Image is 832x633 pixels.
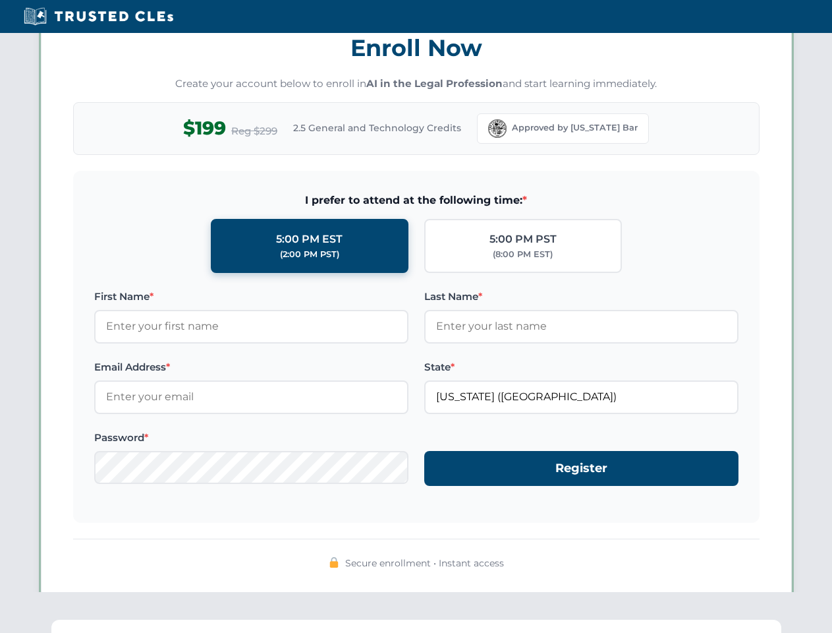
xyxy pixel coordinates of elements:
[231,123,277,139] span: Reg $299
[94,192,738,209] span: I prefer to attend at the following time:
[94,289,408,305] label: First Name
[73,27,760,69] h3: Enroll Now
[424,289,738,305] label: Last Name
[424,451,738,486] button: Register
[293,121,461,135] span: 2.5 General and Technology Credits
[424,359,738,375] label: State
[20,7,177,26] img: Trusted CLEs
[276,231,343,248] div: 5:00 PM EST
[512,121,638,135] span: Approved by [US_STATE] Bar
[94,310,408,343] input: Enter your first name
[366,77,503,90] strong: AI in the Legal Profession
[493,248,553,261] div: (8:00 PM EST)
[345,556,504,570] span: Secure enrollment • Instant access
[329,557,339,568] img: 🔒
[94,430,408,446] label: Password
[424,380,738,413] input: Florida (FL)
[489,231,557,248] div: 5:00 PM PST
[73,76,760,92] p: Create your account below to enroll in and start learning immediately.
[488,119,507,138] img: Florida Bar
[94,380,408,413] input: Enter your email
[183,113,226,143] span: $199
[280,248,339,261] div: (2:00 PM PST)
[424,310,738,343] input: Enter your last name
[94,359,408,375] label: Email Address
